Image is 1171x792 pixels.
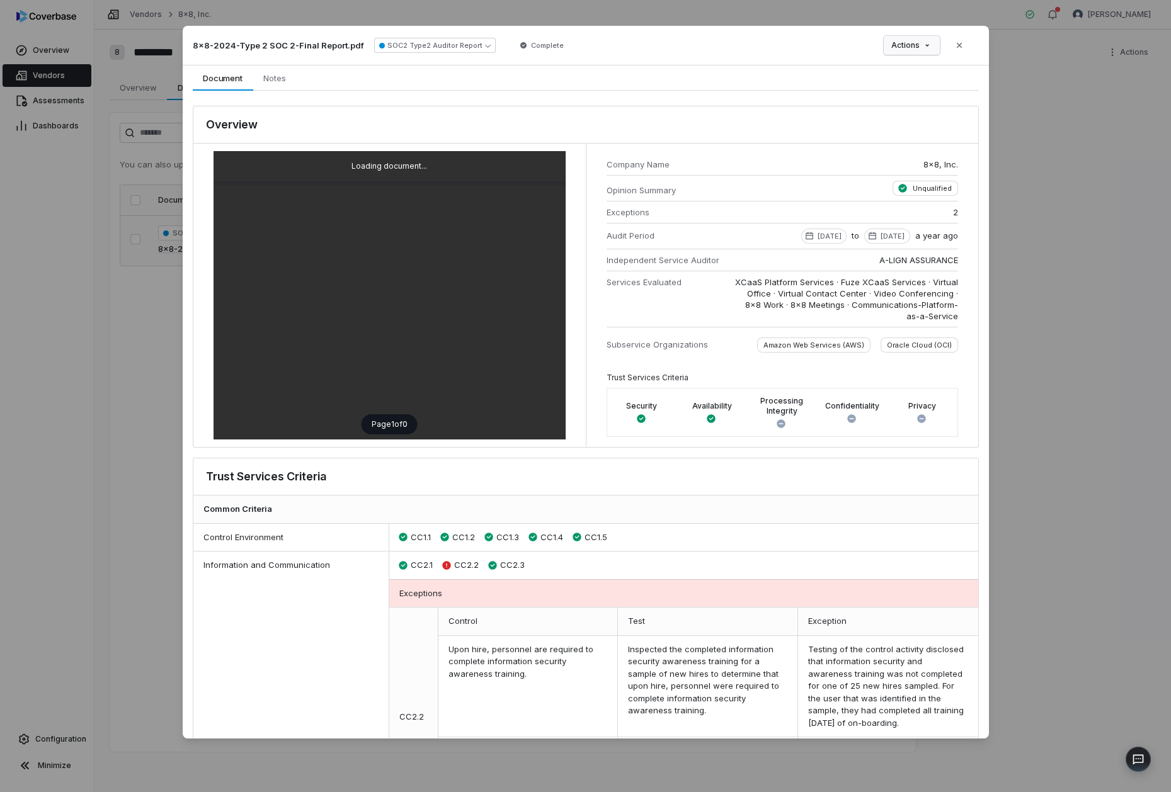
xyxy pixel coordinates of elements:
span: Complete [531,40,564,50]
button: SOC2 Type2 Auditor Report [374,38,496,53]
div: Exceptions [389,579,978,608]
span: CC2.2 [454,559,479,572]
div: Testing of the control activity disclosed that information security and awareness training was no... [798,636,978,738]
span: CC1.4 [540,531,563,544]
div: Common Criteria [193,495,978,524]
span: CC1.3 [496,531,519,544]
p: Unqualified [913,184,952,193]
span: Notes [258,70,291,86]
span: CC1.1 [411,531,431,544]
div: Inspected the completed information security awareness training for a sample of new hires to dete... [618,636,798,738]
span: Opinion Summary [607,184,687,196]
span: Actions [891,40,920,50]
p: Oracle Cloud (OCI) [887,341,952,350]
span: 2 [953,206,958,218]
button: Actions [884,36,940,55]
div: Upon hire, personnel are required to complete information security awareness training. [438,636,619,738]
span: A-LIGN ASSURANCE [879,254,958,266]
p: Amazon Web Services (AWS) [763,341,864,350]
span: CC2.3 [500,559,525,572]
label: Privacy [908,401,936,411]
span: XCaaS Platform Services · Fuze XCaaS Services · Virtual Office · Virtual Contact Center · Video C... [734,276,958,322]
span: 8x8, Inc. [923,159,958,170]
span: Exceptions [607,206,649,218]
div: Test [618,608,798,636]
label: Processing Integrity [755,396,809,416]
span: Document [198,70,248,86]
span: Company Name [607,159,719,170]
div: Loading document... [214,151,566,181]
h3: Overview [206,116,258,133]
div: Page 1 of 0 [362,414,418,434]
span: Trust Services Criteria [607,373,688,382]
div: Control Environment [193,524,390,552]
span: to [852,230,859,244]
span: CC2.1 [411,559,433,572]
p: [DATE] [818,231,842,241]
span: Independent Service Auditor [607,254,719,266]
div: Control [438,608,619,636]
span: Services Evaluated [607,276,682,288]
span: Audit Period [607,230,654,241]
p: 8x8-2024-Type 2 SOC 2-Final Report.pdf [193,40,364,51]
div: Exception [798,608,978,636]
span: CC1.2 [452,531,475,544]
span: a year ago [915,230,958,244]
h3: Trust Services Criteria [206,468,326,485]
label: Confidentiality [825,401,879,411]
label: Availability [692,401,732,411]
span: Subservice Organizations [607,339,708,350]
label: Security [626,401,657,411]
span: CC1.5 [585,531,607,544]
p: [DATE] [881,231,905,241]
